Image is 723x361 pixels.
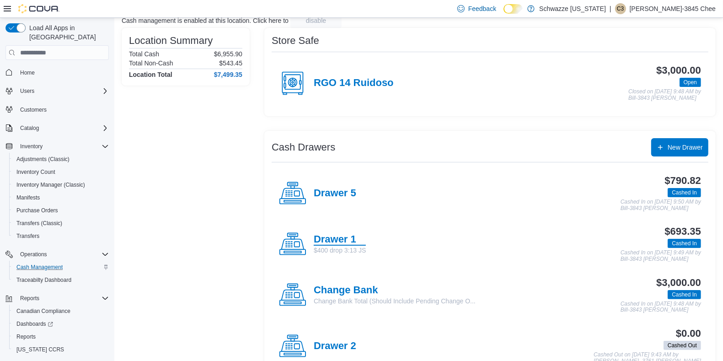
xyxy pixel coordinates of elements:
[122,17,289,24] p: Cash management is enabled at this location. Click here to
[13,179,109,190] span: Inventory Manager (Classic)
[13,192,43,203] a: Manifests
[13,167,109,178] span: Inventory Count
[26,23,109,42] span: Load All Apps in [GEOGRAPHIC_DATA]
[16,104,109,115] span: Customers
[129,50,159,58] h6: Total Cash
[16,194,40,201] span: Manifests
[16,307,70,315] span: Canadian Compliance
[16,168,55,176] span: Inventory Count
[20,69,35,76] span: Home
[539,3,606,14] p: Schwazze [US_STATE]
[13,192,109,203] span: Manifests
[16,67,38,78] a: Home
[9,261,112,274] button: Cash Management
[16,232,39,240] span: Transfers
[13,167,59,178] a: Inventory Count
[656,277,701,288] h3: $3,000.00
[16,207,58,214] span: Purchase Orders
[16,320,53,328] span: Dashboards
[314,77,394,89] h4: RGO 14 Ruidoso
[13,262,66,273] a: Cash Management
[129,71,172,78] h4: Location Total
[13,331,39,342] a: Reports
[9,153,112,166] button: Adjustments (Classic)
[13,331,109,342] span: Reports
[16,181,85,189] span: Inventory Manager (Classic)
[2,103,112,116] button: Customers
[20,124,39,132] span: Catalog
[16,123,43,134] button: Catalog
[628,89,701,101] p: Closed on [DATE] 9:48 AM by Bill-3843 [PERSON_NAME]
[664,341,701,350] span: Cashed Out
[668,290,701,299] span: Cashed In
[2,65,112,79] button: Home
[668,188,701,197] span: Cashed In
[665,175,701,186] h3: $790.82
[16,293,43,304] button: Reports
[13,306,109,317] span: Canadian Compliance
[16,66,109,78] span: Home
[9,318,112,330] a: Dashboards
[16,156,70,163] span: Adjustments (Classic)
[9,166,112,178] button: Inventory Count
[621,301,701,313] p: Cashed In on [DATE] 9:48 AM by Bill-3843 [PERSON_NAME]
[20,106,47,113] span: Customers
[129,59,173,67] h6: Total Non-Cash
[680,78,701,87] span: Open
[13,154,73,165] a: Adjustments (Classic)
[214,71,242,78] h4: $7,499.35
[13,344,109,355] span: Washington CCRS
[676,328,701,339] h3: $0.00
[668,341,697,350] span: Cashed Out
[13,262,109,273] span: Cash Management
[16,264,63,271] span: Cash Management
[684,78,697,86] span: Open
[214,50,242,58] p: $6,955.90
[2,85,112,97] button: Users
[621,250,701,262] p: Cashed In on [DATE] 9:49 AM by Bill-3843 [PERSON_NAME]
[16,86,109,97] span: Users
[9,178,112,191] button: Inventory Manager (Classic)
[13,179,89,190] a: Inventory Manager (Classic)
[503,4,523,14] input: Dark Mode
[314,188,356,199] h4: Drawer 5
[672,239,697,248] span: Cashed In
[272,35,319,46] h3: Store Safe
[314,340,356,352] h4: Drawer 2
[16,141,109,152] span: Inventory
[2,122,112,135] button: Catalog
[615,3,626,14] div: Candra-3845 Chee
[9,191,112,204] button: Manifests
[18,4,59,13] img: Cova
[13,218,109,229] span: Transfers (Classic)
[672,291,697,299] span: Cashed In
[2,248,112,261] button: Operations
[314,296,476,306] p: Change Bank Total (Should Include Pending Change O...
[13,318,109,329] span: Dashboards
[617,3,624,14] span: C3
[16,220,62,227] span: Transfers (Classic)
[16,276,71,284] span: Traceabilty Dashboard
[668,143,703,152] span: New Drawer
[129,35,213,46] h3: Location Summary
[610,3,611,14] p: |
[656,65,701,76] h3: $3,000.00
[9,217,112,230] button: Transfers (Classic)
[9,230,112,242] button: Transfers
[13,344,68,355] a: [US_STATE] CCRS
[20,87,34,95] span: Users
[13,205,109,216] span: Purchase Orders
[290,13,342,28] button: disable
[2,292,112,305] button: Reports
[16,333,36,340] span: Reports
[630,3,716,14] p: [PERSON_NAME]-3845 Chee
[672,189,697,197] span: Cashed In
[306,16,326,25] span: disable
[9,305,112,318] button: Canadian Compliance
[16,123,109,134] span: Catalog
[13,154,109,165] span: Adjustments (Classic)
[13,275,75,286] a: Traceabilty Dashboard
[219,59,242,67] p: $543.45
[13,231,43,242] a: Transfers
